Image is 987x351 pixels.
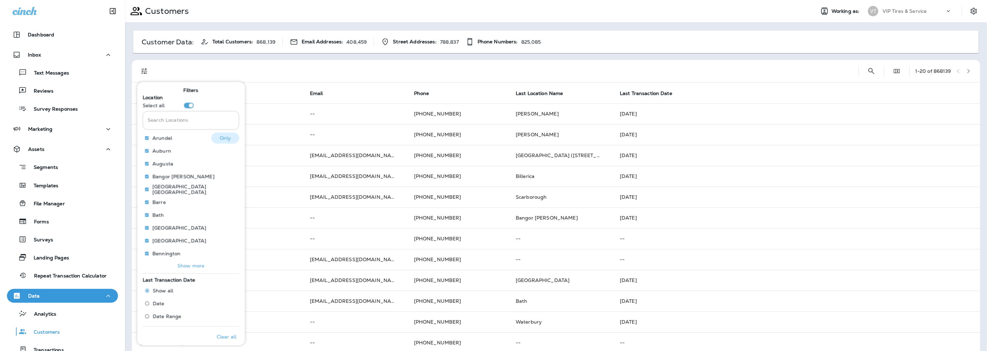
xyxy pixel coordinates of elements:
span: [GEOGRAPHIC_DATA] ([STREET_ADDRESS]) [516,152,625,159]
p: -- [516,340,603,345]
td: [EMAIL_ADDRESS][DOMAIN_NAME] [302,270,406,291]
div: 1 - 20 of 868139 [915,68,951,74]
span: Working as: [832,8,861,14]
p: Surveys [27,237,53,243]
button: Repeat Transaction Calculator [7,268,118,283]
span: Date Range [153,314,182,319]
button: Landing Pages [7,250,118,265]
td: [DATE] [611,187,980,207]
td: [PERSON_NAME] [132,228,302,249]
button: Marketing [7,122,118,136]
span: Filters [184,87,199,93]
td: [PERSON_NAME] [132,166,302,187]
button: Show more [143,261,239,271]
p: -- [310,215,397,221]
span: Last Location Name [516,90,572,96]
td: [EMAIL_ADDRESS][DOMAIN_NAME] [302,187,406,207]
td: [EMAIL_ADDRESS][DOMAIN_NAME] [302,145,406,166]
button: Reviews [7,83,118,98]
td: [PERSON_NAME] [132,145,302,166]
p: -- [516,257,603,262]
p: Show more [177,263,204,268]
button: Forms [7,214,118,229]
p: [GEOGRAPHIC_DATA] [153,238,206,243]
td: [PERSON_NAME] [132,270,302,291]
td: [DATE] [611,207,980,228]
td: [DATE] [611,103,980,124]
span: [PERSON_NAME] [516,111,559,117]
p: 868,139 [256,39,276,45]
span: Bath [516,298,528,304]
td: [PERSON_NAME] [132,249,302,270]
p: Bangor [PERSON_NAME] [153,174,215,179]
p: -- [310,132,397,137]
td: [DATE] [611,291,980,311]
td: [PERSON_NAME] [132,103,302,124]
p: Only [220,135,231,141]
span: [PERSON_NAME] [516,131,559,138]
td: [EMAIL_ADDRESS][DOMAIN_NAME] [302,166,406,187]
span: Phone [414,90,438,96]
span: [GEOGRAPHIC_DATA] [516,277,570,283]
button: File Manager [7,196,118,211]
span: Billerica [516,173,534,179]
p: Augusta [153,161,174,166]
button: Customers [7,324,118,339]
p: Bath [153,212,164,218]
button: Data [7,289,118,303]
p: Segments [27,164,58,171]
p: -- [620,340,972,345]
p: Inbox [28,52,41,58]
p: -- [310,111,397,117]
p: -- [516,236,603,241]
span: Last Location Name [516,91,563,96]
p: 788,837 [440,39,459,45]
button: Search Customers [864,64,878,78]
p: Arundel [153,135,172,141]
p: -- [310,319,397,325]
td: [EMAIL_ADDRESS][DOMAIN_NAME] [302,249,406,270]
button: Inbox [7,48,118,62]
p: Dashboard [28,32,54,37]
p: -- [310,340,397,345]
button: Text Messages [7,65,118,80]
button: Filters [137,64,151,78]
button: Segments [7,160,118,174]
span: Bangor [PERSON_NAME] [516,215,578,221]
span: Email [310,90,332,96]
p: Reviews [27,88,53,95]
button: Assets [7,142,118,156]
span: Email [310,91,323,96]
p: [GEOGRAPHIC_DATA] [GEOGRAPHIC_DATA] [153,184,234,195]
p: -- [620,236,972,241]
span: Email Addresses: [302,39,343,45]
p: Customers [27,329,60,336]
button: Templates [7,178,118,192]
td: [DATE] [611,270,980,291]
p: Customers [142,6,189,16]
td: [PERSON_NAME] [132,124,302,145]
p: Landing Pages [27,255,69,262]
p: Assets [28,146,44,152]
span: Last Transaction Date [143,277,195,283]
button: Edit Fields [890,64,904,78]
span: Date [153,301,165,306]
td: [PHONE_NUMBER] [406,145,507,166]
td: [PHONE_NUMBER] [406,270,507,291]
p: -- [620,257,972,262]
td: [PHONE_NUMBER] [406,311,507,332]
td: [DATE] [611,311,980,332]
button: Clear all [214,328,239,345]
p: Marketing [28,126,52,132]
p: Repeat Transaction Calculator [27,273,107,280]
button: Surveys [7,232,118,247]
p: 408,459 [346,39,367,45]
td: [PHONE_NUMBER] [406,166,507,187]
p: Clear all [217,334,236,339]
p: Auburn [153,148,171,154]
button: Only [212,132,239,144]
span: Last Transaction Date [620,91,672,96]
button: Dashboard [7,28,118,42]
td: [EMAIL_ADDRESS][DOMAIN_NAME] [302,291,406,311]
td: [DATE] [611,145,980,166]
